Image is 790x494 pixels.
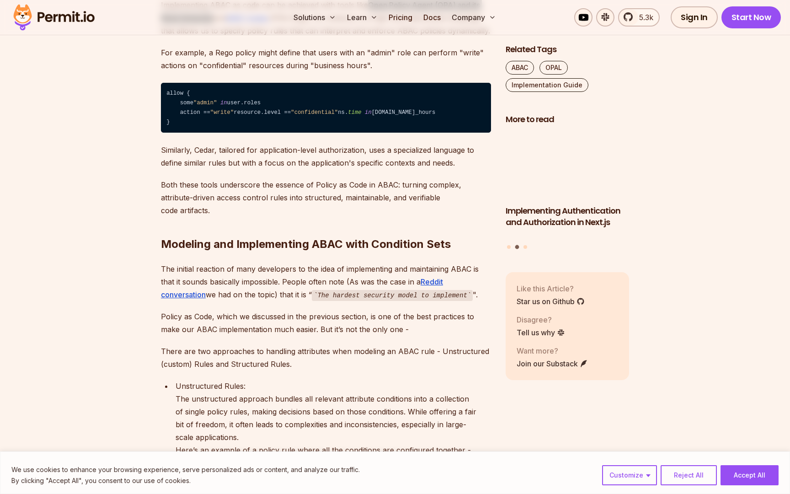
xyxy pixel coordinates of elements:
[343,8,381,27] button: Learn
[161,144,491,169] p: Similarly, Cedar, tailored for application-level authorization, uses a specialized language to de...
[506,205,629,228] h3: Implementing Authentication and Authorization in Next.js
[161,178,491,217] p: Both these tools underscore the essence of Policy as Code in ABAC: turning complex, attribute-dri...
[161,46,491,72] p: For example, a Rego policy might define that users with an "admin" role can perform "write" actio...
[634,12,653,23] span: 5.3k
[515,245,519,249] button: Go to slide 2
[348,109,361,116] span: time
[602,465,657,485] button: Customize
[506,131,629,240] li: 2 of 3
[506,78,588,92] a: Implementation Guide
[11,475,360,486] p: By clicking "Accept All", you consent to our use of cookies.
[161,263,491,301] p: The initial reaction of many developers to the idea of implementing and maintaining ABAC is that ...
[523,245,527,249] button: Go to slide 3
[161,345,491,370] p: There are two approaches to handling attributes when modeling an ABAC rule - Unstructured (custom...
[517,314,565,325] p: Disagree?
[517,296,585,307] a: Star us on Github
[11,464,360,475] p: We use cookies to enhance your browsing experience, serve personalized ads or content, and analyz...
[176,380,491,456] p: Unstructured Rules: The unstructured approach bundles all relevant attribute conditions into a co...
[161,310,491,336] p: Policy as Code, which we discussed in the previous section, is one of the best practices to make ...
[420,8,444,27] a: Docs
[517,358,588,369] a: Join our Substack
[291,109,338,116] span: "confidential"
[506,44,629,55] h2: Related Tags
[506,114,629,125] h2: More to read
[385,8,416,27] a: Pricing
[290,8,340,27] button: Solutions
[506,61,534,75] a: ABAC
[661,465,717,485] button: Reject All
[506,131,629,240] a: Implementing Authentication and Authorization in Next.jsImplementing Authentication and Authoriza...
[161,200,491,252] h2: Modeling and Implementing ABAC with Condition Sets
[721,465,779,485] button: Accept All
[721,6,781,28] a: Start Now
[618,8,660,27] a: 5.3k
[671,6,718,28] a: Sign In
[161,83,491,133] code: allow { some user.roles action == resource.level == ns. [DOMAIN_NAME]_hours }
[9,2,99,33] img: Permit logo
[517,345,588,356] p: Want more?
[506,131,629,200] img: Implementing Authentication and Authorization in Next.js
[210,109,234,116] span: "write"
[161,277,443,299] a: Reddit conversation
[312,290,473,301] code: The hardest security model to implement
[507,245,511,249] button: Go to slide 1
[220,100,227,106] span: in
[193,100,217,106] span: "admin"
[365,109,372,116] span: in
[517,283,585,294] p: Like this Article?
[517,327,565,338] a: Tell us why
[506,131,629,251] div: Posts
[539,61,568,75] a: OPAL
[448,8,500,27] button: Company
